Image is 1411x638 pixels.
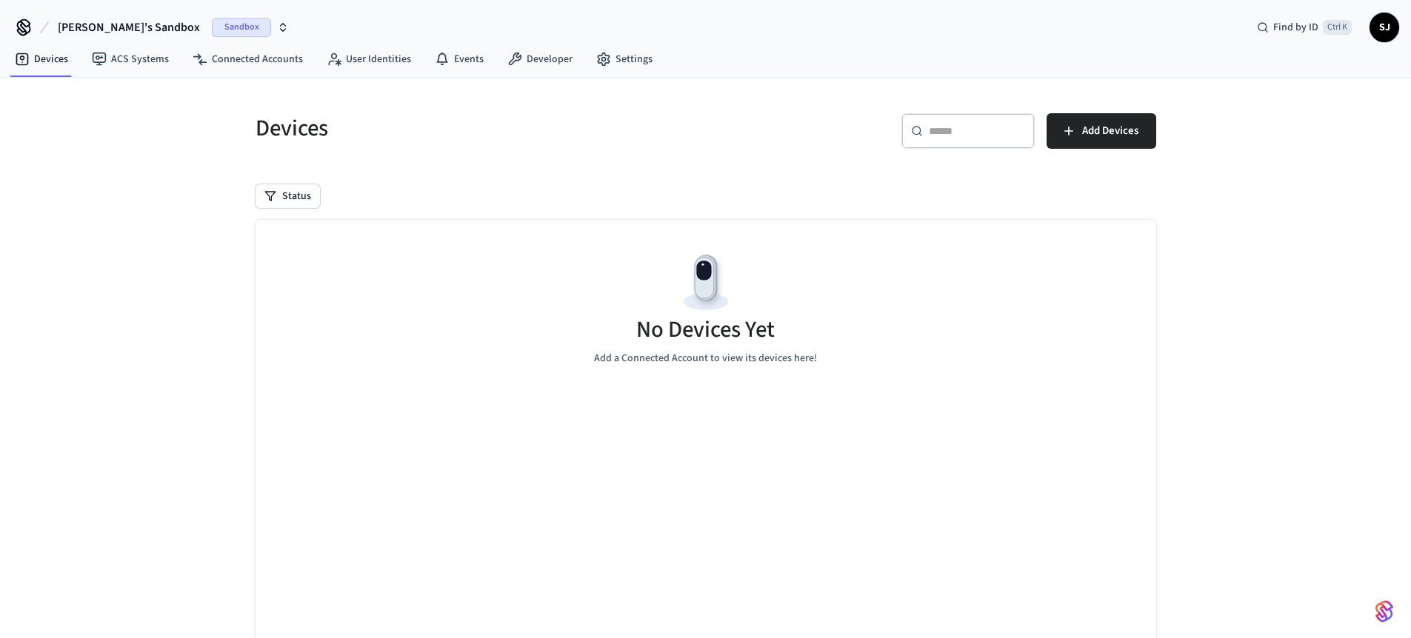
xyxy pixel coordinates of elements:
a: Events [423,46,496,73]
img: SeamLogoGradient.69752ec5.svg [1375,600,1393,623]
a: Devices [3,46,80,73]
div: Find by IDCtrl K [1245,14,1364,41]
span: [PERSON_NAME]'s Sandbox [58,19,200,36]
a: User Identities [315,46,423,73]
button: Add Devices [1047,113,1156,149]
p: Add a Connected Account to view its devices here! [594,351,817,366]
button: SJ [1370,13,1399,42]
span: Sandbox [212,18,271,37]
span: Add Devices [1082,121,1138,141]
h5: No Devices Yet [636,315,775,345]
a: Connected Accounts [181,46,315,73]
button: Status [256,184,320,208]
img: Devices Empty State [673,249,739,316]
a: Settings [584,46,664,73]
h5: Devices [256,113,697,144]
span: SJ [1371,14,1398,41]
span: Find by ID [1273,20,1318,35]
span: Ctrl K [1323,20,1352,35]
a: Developer [496,46,584,73]
a: ACS Systems [80,46,181,73]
